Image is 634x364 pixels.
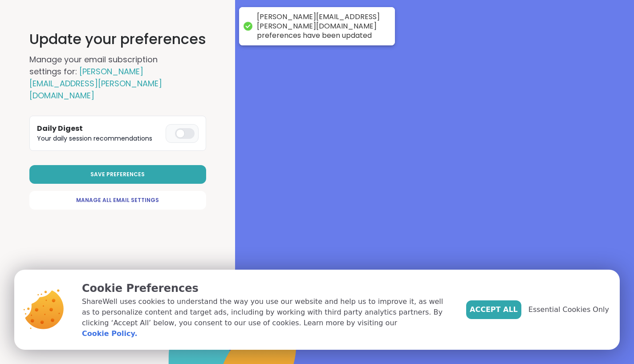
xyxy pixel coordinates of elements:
p: ShareWell uses cookies to understand the way you use our website and help us to improve it, as we... [82,296,452,339]
span: [PERSON_NAME][EMAIL_ADDRESS][PERSON_NAME][DOMAIN_NAME] [29,66,162,101]
span: Accept All [470,304,518,315]
h1: Update your preferences [29,28,206,50]
p: Your daily session recommendations [37,134,162,143]
button: Save Preferences [29,165,206,184]
h2: Manage your email subscription settings for: [29,53,190,101]
button: Accept All [466,300,521,319]
a: Cookie Policy. [82,328,137,339]
span: Save Preferences [90,170,145,178]
a: Manage All Email Settings [29,191,206,210]
div: [PERSON_NAME][EMAIL_ADDRESS][PERSON_NAME][DOMAIN_NAME] preferences have been updated [257,12,386,40]
h3: Daily Digest [37,123,162,134]
span: Manage All Email Settings [76,196,159,204]
span: Essential Cookies Only [528,304,609,315]
p: Cookie Preferences [82,280,452,296]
